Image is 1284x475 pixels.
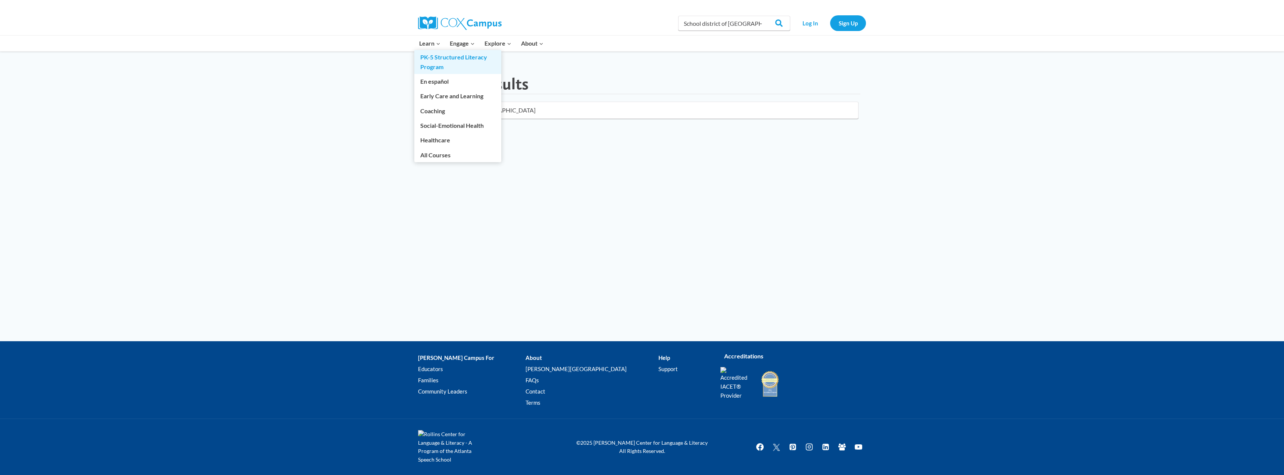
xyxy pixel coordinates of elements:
[851,439,866,454] a: YouTube
[418,375,526,386] a: Families
[426,102,858,119] input: Search for...
[414,133,501,147] a: Healthcare
[571,439,713,456] p: ©2025 [PERSON_NAME] Center for Language & Literacy All Rights Reserved.
[414,89,501,103] a: Early Care and Learning
[418,386,526,397] a: Community Leaders
[414,36,445,51] button: Child menu of Learn
[480,36,516,51] button: Child menu of Explore
[445,36,480,51] button: Child menu of Engage
[818,439,833,454] a: Linkedin
[794,15,866,31] nav: Secondary Navigation
[526,386,658,397] a: Contact
[414,74,501,89] a: En español
[526,375,658,386] a: FAQs
[418,16,502,30] img: Cox Campus
[414,50,501,74] a: PK-5 Structured Literacy Program
[658,364,709,375] a: Support
[418,364,526,375] a: Educators
[414,148,501,162] a: All Courses
[761,370,779,398] img: IDA Accredited
[769,439,784,454] a: Twitter
[794,15,826,31] a: Log In
[835,439,850,454] a: Facebook Group
[418,430,485,464] img: Rollins Center for Language & Literacy - A Program of the Atlanta Speech School
[414,36,548,51] nav: Primary Navigation
[720,367,752,400] img: Accredited IACET® Provider
[678,16,790,31] input: Search Cox Campus
[830,15,866,31] a: Sign Up
[772,443,781,451] img: Twitter X icon white
[802,439,817,454] a: Instagram
[526,397,658,408] a: Terms
[414,118,501,133] a: Social-Emotional Health
[752,439,767,454] a: Facebook
[785,439,800,454] a: Pinterest
[526,364,658,375] a: [PERSON_NAME][GEOGRAPHIC_DATA]
[724,352,763,360] strong: Accreditations
[414,104,501,118] a: Coaching
[516,36,548,51] button: Child menu of About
